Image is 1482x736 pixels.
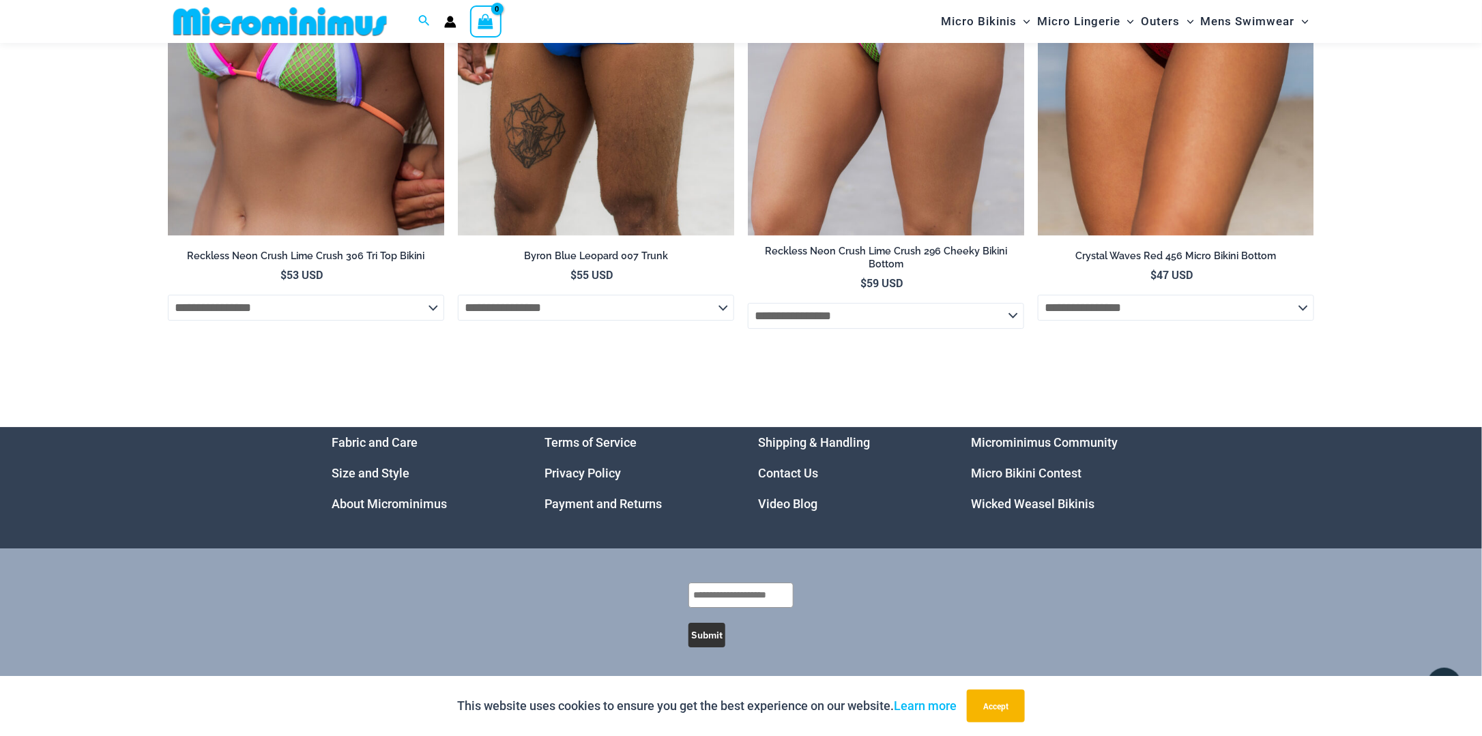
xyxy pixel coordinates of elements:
aside: Footer Widget 4 [972,427,1151,519]
a: Micro BikinisMenu ToggleMenu Toggle [938,4,1034,39]
a: Account icon link [444,16,456,28]
bdi: 47 USD [1150,267,1193,282]
h2: Byron Blue Leopard 007 Trunk [458,250,734,263]
span: Outers [1142,4,1180,39]
a: OutersMenu ToggleMenu Toggle [1138,4,1197,39]
bdi: 55 USD [570,267,613,282]
span: $ [1150,267,1157,282]
a: Reckless Neon Crush Lime Crush 296 Cheeky Bikini Bottom [748,245,1024,276]
nav: Menu [758,427,938,519]
h2: Reckless Neon Crush Lime Crush 306 Tri Top Bikini [168,250,444,263]
h2: Crystal Waves Red 456 Micro Bikini Bottom [1038,250,1314,263]
a: Byron Blue Leopard 007 Trunk [458,250,734,267]
span: Menu Toggle [1180,4,1194,39]
button: Submit [688,623,725,647]
span: Mens Swimwear [1201,4,1295,39]
a: View Shopping Cart, empty [470,5,502,37]
a: Search icon link [418,13,431,30]
a: Reckless Neon Crush Lime Crush 306 Tri Top Bikini [168,250,444,267]
span: Menu Toggle [1017,4,1030,39]
a: Mens SwimwearMenu ToggleMenu Toggle [1197,4,1312,39]
a: Fabric and Care [332,435,418,450]
nav: Site Navigation [935,2,1314,41]
span: Menu Toggle [1120,4,1134,39]
span: Micro Bikinis [941,4,1017,39]
a: Video Blog [758,497,817,511]
a: Shipping & Handling [758,435,870,450]
a: Micro Bikini Contest [972,466,1082,480]
span: Micro Lingerie [1037,4,1120,39]
span: $ [570,267,577,282]
bdi: 59 USD [860,276,903,290]
span: $ [280,267,287,282]
span: Menu Toggle [1295,4,1309,39]
a: Microminimus Community [972,435,1118,450]
a: Size and Style [332,466,409,480]
span: $ [860,276,867,290]
button: Accept [967,690,1025,722]
p: This website uses cookies to ensure you get the best experience on our website. [457,696,957,716]
h2: Reckless Neon Crush Lime Crush 296 Cheeky Bikini Bottom [748,245,1024,270]
a: Privacy Policy [545,466,622,480]
a: About Microminimus [332,497,447,511]
bdi: 53 USD [280,267,323,282]
a: Crystal Waves Red 456 Micro Bikini Bottom [1038,250,1314,267]
img: MM SHOP LOGO FLAT [168,6,392,37]
nav: Menu [972,427,1151,519]
nav: Menu [332,427,511,519]
a: Contact Us [758,466,818,480]
a: Payment and Returns [545,497,663,511]
nav: Menu [545,427,725,519]
aside: Footer Widget 2 [545,427,725,519]
a: Wicked Weasel Bikinis [972,497,1095,511]
a: Learn more [894,698,957,713]
aside: Footer Widget 3 [758,427,938,519]
aside: Footer Widget 1 [332,427,511,519]
a: Micro LingerieMenu ToggleMenu Toggle [1034,4,1137,39]
a: Terms of Service [545,435,637,450]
